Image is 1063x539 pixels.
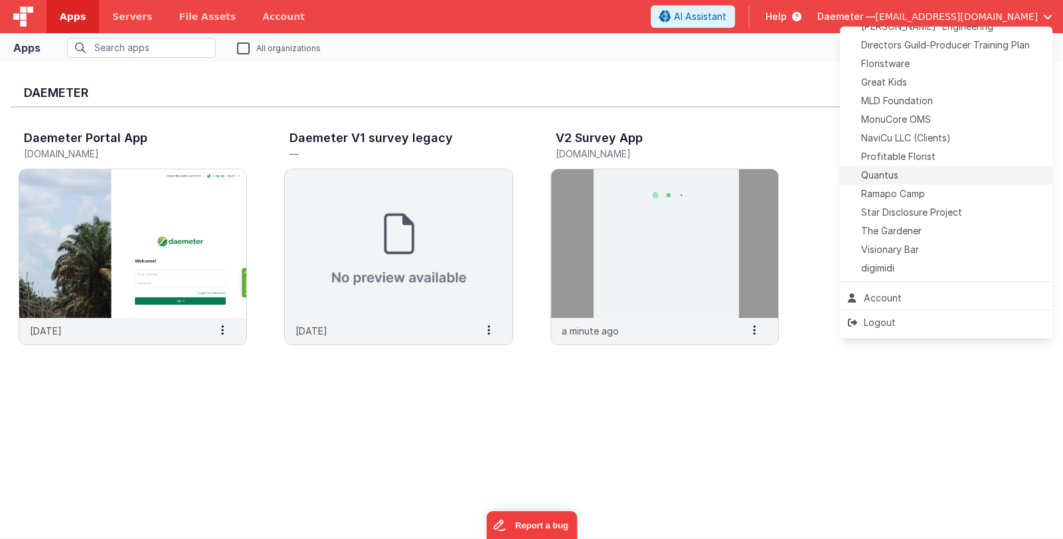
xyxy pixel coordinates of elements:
[861,57,910,70] span: Floristware
[861,131,951,145] span: NaviCu LLC (Clients)
[861,113,931,126] span: MonuCore OMS
[861,150,936,163] span: Profitable Florist
[848,291,1044,305] div: Account
[861,243,919,256] span: Visionary Bar
[486,511,577,539] iframe: Marker.io feedback button
[861,187,925,200] span: Ramapo Camp
[861,169,898,182] span: Quantus
[861,38,1030,52] span: Directors Guild-Producer Training Plan
[861,206,962,219] span: Star Disclosure Project
[861,94,933,108] span: MLD Foundation
[861,262,894,275] span: digimidi
[848,316,1044,329] div: Logout
[861,76,907,89] span: Great Kids
[861,224,922,238] span: The Gardener
[861,20,993,33] span: [PERSON_NAME]' Engineering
